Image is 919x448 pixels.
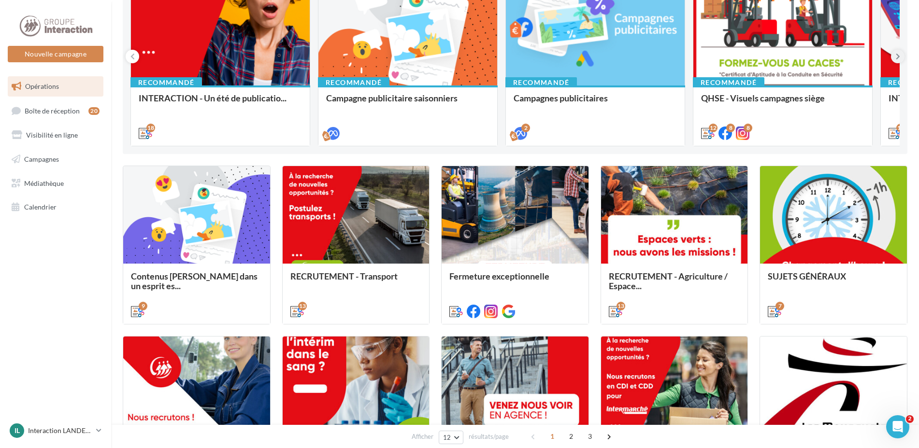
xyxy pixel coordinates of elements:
span: QHSE - Visuels campagnes siège [701,93,825,103]
p: Interaction LANDERNEAU [28,426,92,435]
span: 3 [582,429,598,444]
span: 1 [545,429,560,444]
span: Boîte de réception [25,106,80,114]
div: 20 [88,107,100,115]
span: Afficher [412,432,433,441]
span: INTERACTION - Un été de publicatio... [139,93,287,103]
a: Opérations [6,76,105,97]
span: Médiathèque [24,179,64,187]
div: 9 [139,302,147,310]
span: Contenus [PERSON_NAME] dans un esprit es... [131,271,258,291]
span: Visibilité en ligne [26,131,78,139]
span: RECRUTEMENT - Transport [290,271,398,281]
div: 8 [726,124,735,132]
span: 2 [906,415,914,423]
span: RECRUTEMENT - Agriculture / Espace... [609,271,728,291]
span: Campagnes [24,155,59,163]
a: Boîte de réception20 [6,100,105,121]
a: IL Interaction LANDERNEAU [8,421,103,440]
div: 13 [298,302,307,310]
span: IL [14,426,20,435]
div: Recommandé [505,77,577,88]
span: Campagnes publicitaires [514,93,608,103]
div: 2 [521,124,530,132]
div: 12 [896,124,905,132]
a: Calendrier [6,197,105,217]
div: 13 [617,302,625,310]
div: 7 [775,302,784,310]
a: Campagnes [6,149,105,169]
div: 18 [146,124,155,132]
a: Médiathèque [6,173,105,194]
div: Recommandé [693,77,764,88]
span: SUJETS GÉNÉRAUX [768,271,846,281]
div: 8 [744,124,752,132]
span: Fermeture exceptionnelle [449,271,549,281]
a: Visibilité en ligne [6,125,105,145]
button: Nouvelle campagne [8,46,103,62]
div: Recommandé [318,77,389,88]
div: 12 [709,124,718,132]
span: 2 [563,429,579,444]
iframe: Intercom live chat [886,415,909,438]
div: Recommandé [130,77,202,88]
span: résultats/page [469,432,509,441]
button: 12 [439,431,463,444]
span: Campagne publicitaire saisonniers [326,93,458,103]
span: Opérations [25,82,59,90]
span: Calendrier [24,203,57,211]
span: 12 [443,434,451,441]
